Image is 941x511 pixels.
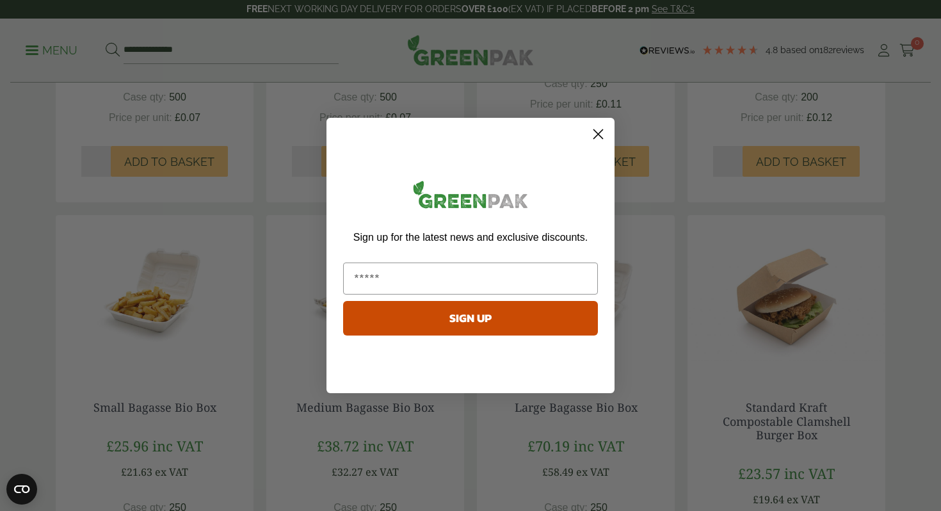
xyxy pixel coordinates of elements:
[343,263,598,295] input: Email
[353,232,588,243] span: Sign up for the latest news and exclusive discounts.
[587,123,609,145] button: Close dialog
[343,175,598,218] img: greenpak_logo
[343,301,598,336] button: SIGN UP
[6,474,37,505] button: Open CMP widget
